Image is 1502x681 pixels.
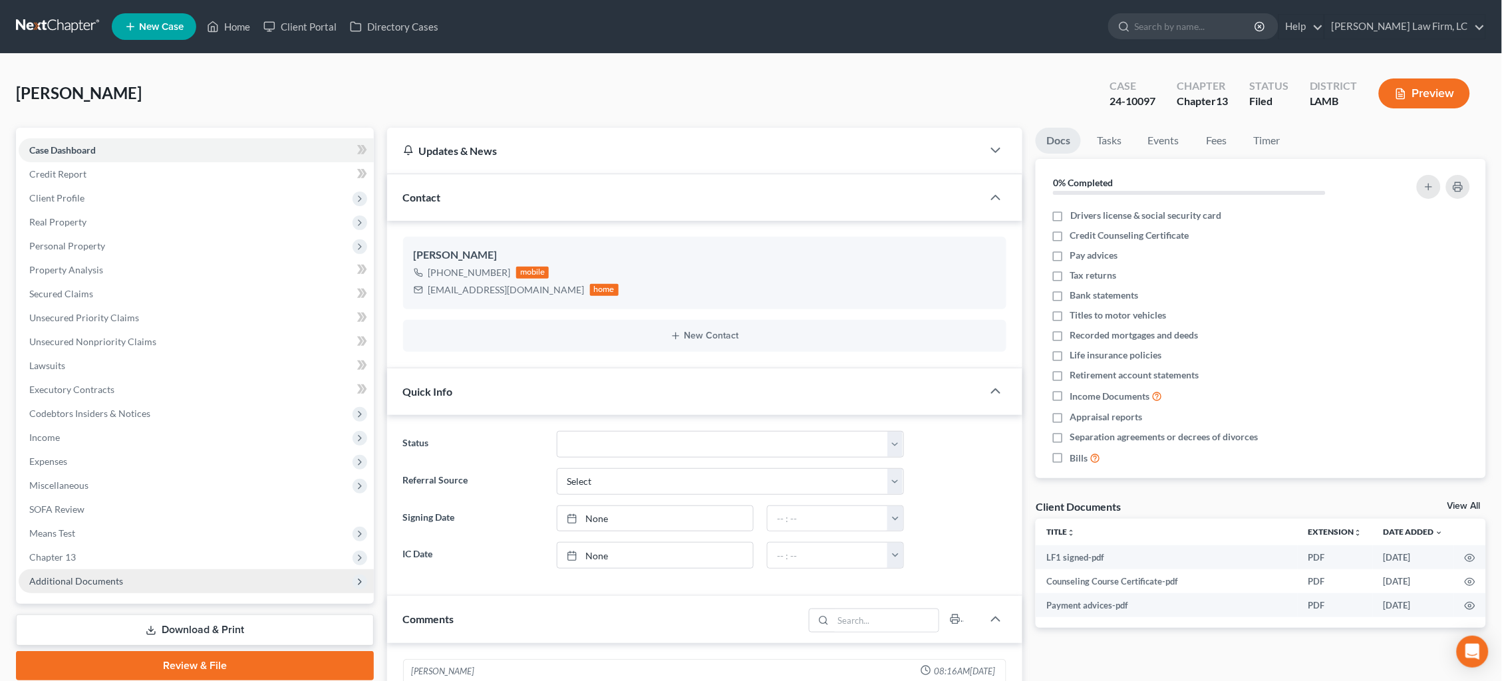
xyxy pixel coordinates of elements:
[396,505,551,532] label: Signing Date
[1249,94,1288,109] div: Filed
[1195,128,1238,154] a: Fees
[1070,452,1088,465] span: Bills
[557,543,753,568] a: None
[1177,78,1228,94] div: Chapter
[1036,128,1081,154] a: Docs
[19,306,374,330] a: Unsecured Priority Claims
[403,613,454,625] span: Comments
[1110,94,1155,109] div: 24-10097
[29,360,65,371] span: Lawsuits
[1067,529,1075,537] i: unfold_more
[1447,501,1481,511] a: View All
[1457,636,1489,668] div: Open Intercom Messenger
[29,575,123,587] span: Additional Documents
[1373,569,1454,593] td: [DATE]
[1070,229,1189,242] span: Credit Counseling Certificate
[412,665,475,678] div: [PERSON_NAME]
[590,284,619,296] div: home
[1036,499,1121,513] div: Client Documents
[19,138,374,162] a: Case Dashboard
[1310,94,1358,109] div: LAMB
[1279,15,1324,39] a: Help
[1070,249,1118,262] span: Pay advices
[1070,368,1199,382] span: Retirement account statements
[29,336,156,347] span: Unsecured Nonpriority Claims
[29,288,93,299] span: Secured Claims
[1435,529,1443,537] i: expand_more
[1070,390,1150,403] span: Income Documents
[1177,94,1228,109] div: Chapter
[403,144,967,158] div: Updates & News
[396,542,551,569] label: IC Date
[768,506,888,531] input: -- : --
[1070,329,1199,342] span: Recorded mortgages and deeds
[29,479,88,491] span: Miscellaneous
[934,665,995,678] span: 08:16AM[DATE]
[428,283,585,297] div: [EMAIL_ADDRESS][DOMAIN_NAME]
[1373,545,1454,569] td: [DATE]
[1310,78,1358,94] div: District
[1070,269,1117,282] span: Tax returns
[1384,527,1443,537] a: Date Added expand_more
[200,15,257,39] a: Home
[1379,78,1470,108] button: Preview
[1046,527,1075,537] a: Titleunfold_more
[29,312,139,323] span: Unsecured Priority Claims
[1070,410,1143,424] span: Appraisal reports
[1325,15,1485,39] a: [PERSON_NAME] Law Firm, LC
[29,264,103,275] span: Property Analysis
[343,15,445,39] a: Directory Cases
[29,168,86,180] span: Credit Report
[29,551,76,563] span: Chapter 13
[768,543,888,568] input: -- : --
[29,240,105,251] span: Personal Property
[257,15,343,39] a: Client Portal
[1086,128,1132,154] a: Tasks
[1298,545,1373,569] td: PDF
[19,354,374,378] a: Lawsuits
[1070,309,1167,322] span: Titles to motor vehicles
[1110,78,1155,94] div: Case
[833,609,939,632] input: Search...
[403,191,441,204] span: Contact
[139,22,184,32] span: New Case
[16,83,142,102] span: [PERSON_NAME]
[1373,593,1454,617] td: [DATE]
[396,431,551,458] label: Status
[1249,78,1288,94] div: Status
[1308,527,1362,537] a: Extensionunfold_more
[1216,94,1228,107] span: 13
[1070,289,1139,302] span: Bank statements
[29,503,84,515] span: SOFA Review
[1070,348,1162,362] span: Life insurance policies
[1070,430,1259,444] span: Separation agreements or decrees of divorces
[19,497,374,521] a: SOFA Review
[19,378,374,402] a: Executory Contracts
[19,258,374,282] a: Property Analysis
[414,247,996,263] div: [PERSON_NAME]
[29,456,67,467] span: Expenses
[29,527,75,539] span: Means Test
[557,506,753,531] a: None
[1036,593,1298,617] td: Payment advices-pdf
[29,384,114,395] span: Executory Contracts
[1354,529,1362,537] i: unfold_more
[1137,128,1190,154] a: Events
[1298,593,1373,617] td: PDF
[1243,128,1291,154] a: Timer
[1036,569,1298,593] td: Counseling Course Certificate-pdf
[516,267,549,279] div: mobile
[29,192,84,204] span: Client Profile
[1135,14,1257,39] input: Search by name...
[16,614,374,646] a: Download & Print
[29,216,86,227] span: Real Property
[29,408,150,419] span: Codebtors Insiders & Notices
[396,468,551,495] label: Referral Source
[19,162,374,186] a: Credit Report
[29,432,60,443] span: Income
[19,282,374,306] a: Secured Claims
[1053,177,1113,188] strong: 0% Completed
[428,266,511,279] div: [PHONE_NUMBER]
[1070,209,1222,222] span: Drivers license & social security card
[403,385,453,398] span: Quick Info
